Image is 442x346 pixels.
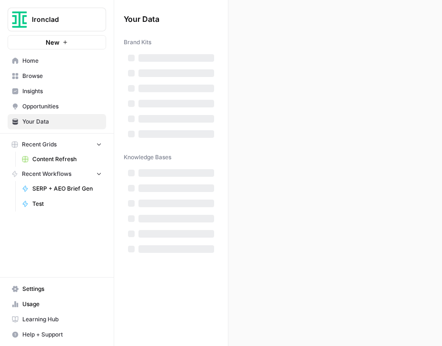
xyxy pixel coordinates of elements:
[8,327,106,342] button: Help + Support
[22,330,102,339] span: Help + Support
[22,140,57,149] span: Recent Grids
[8,281,106,297] a: Settings
[18,196,106,211] a: Test
[8,167,106,181] button: Recent Workflows
[22,102,102,111] span: Opportunities
[8,84,106,99] a: Insights
[22,117,102,126] span: Your Data
[11,11,28,28] img: Ironclad Logo
[22,72,102,80] span: Browse
[22,57,102,65] span: Home
[32,155,102,163] span: Content Refresh
[124,38,151,47] span: Brand Kits
[32,15,89,24] span: Ironclad
[8,68,106,84] a: Browse
[124,13,207,25] span: Your Data
[8,297,106,312] a: Usage
[124,153,171,162] span: Knowledge Bases
[18,181,106,196] a: SERP + AEO Brief Gen
[22,170,71,178] span: Recent Workflows
[8,137,106,152] button: Recent Grids
[8,99,106,114] a: Opportunities
[8,8,106,31] button: Workspace: Ironclad
[22,315,102,324] span: Learning Hub
[8,312,106,327] a: Learning Hub
[8,114,106,129] a: Your Data
[22,285,102,293] span: Settings
[46,38,59,47] span: New
[32,200,102,208] span: Test
[22,87,102,96] span: Insights
[8,53,106,68] a: Home
[22,300,102,308] span: Usage
[8,35,106,49] button: New
[18,152,106,167] a: Content Refresh
[32,184,102,193] span: SERP + AEO Brief Gen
